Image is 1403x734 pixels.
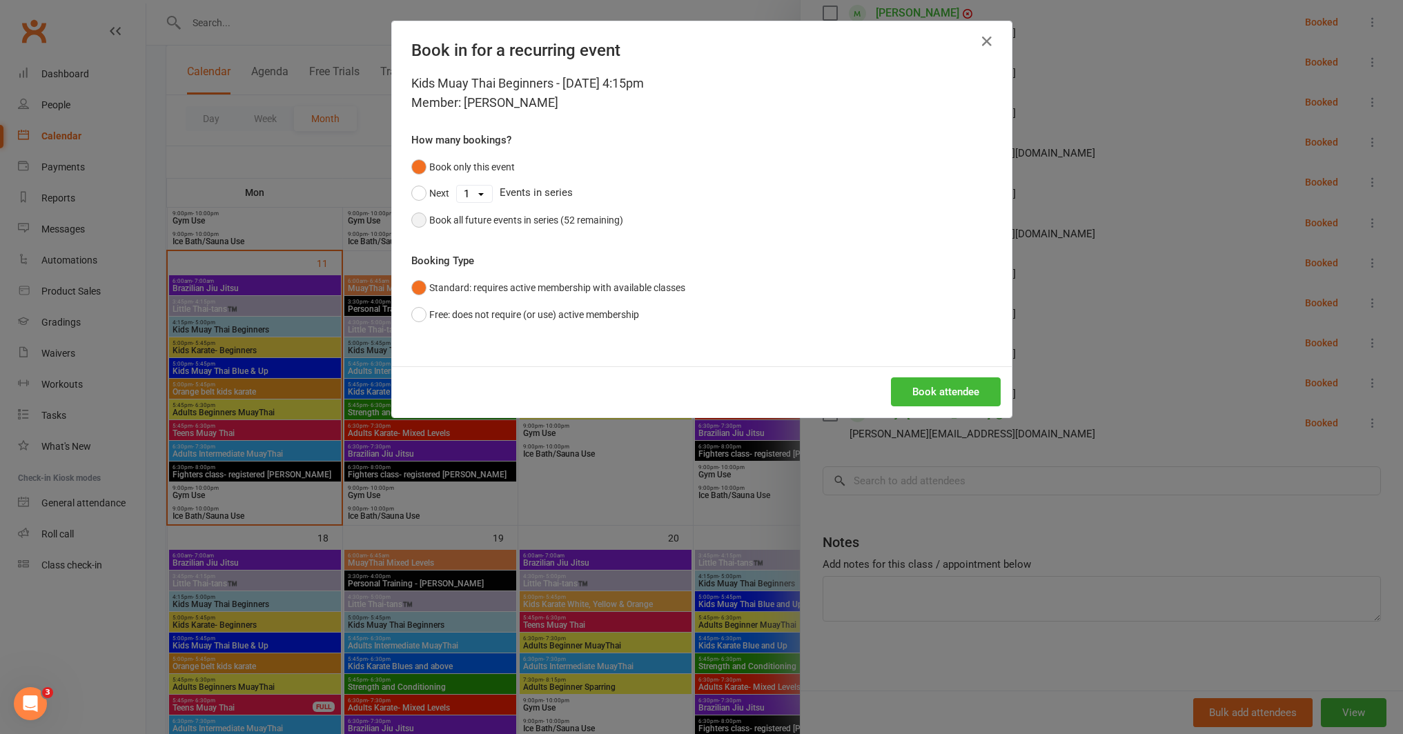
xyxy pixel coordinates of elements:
[14,687,47,720] iframe: Intercom live chat
[429,212,623,228] div: Book all future events in series (52 remaining)
[411,154,515,180] button: Book only this event
[976,30,998,52] button: Close
[411,41,992,60] h4: Book in for a recurring event
[411,180,449,206] button: Next
[411,252,474,269] label: Booking Type
[411,301,639,328] button: Free: does not require (or use) active membership
[411,74,992,112] div: Kids Muay Thai Beginners - [DATE] 4:15pm Member: [PERSON_NAME]
[891,377,1001,406] button: Book attendee
[411,180,992,206] div: Events in series
[411,275,685,301] button: Standard: requires active membership with available classes
[411,207,623,233] button: Book all future events in series (52 remaining)
[411,132,511,148] label: How many bookings?
[42,687,53,698] span: 3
